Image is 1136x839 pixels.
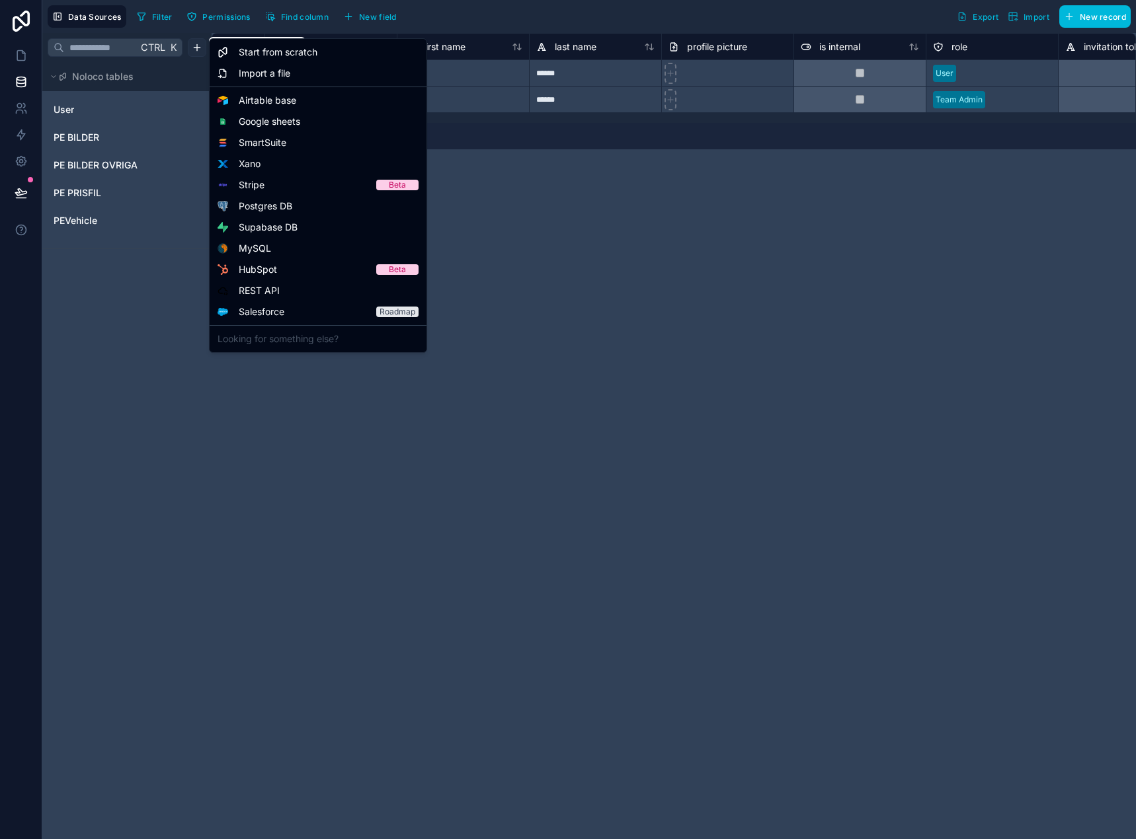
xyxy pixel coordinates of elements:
[239,305,284,318] span: Salesforce
[218,264,227,275] img: HubSpot logo
[212,328,424,349] div: Looking for something else?
[239,284,280,297] span: REST API
[239,94,296,107] span: Airtable base
[218,243,228,254] img: MySQL logo
[239,115,300,128] span: Google sheets
[389,180,406,190] div: Beta
[218,159,228,169] img: Xano logo
[239,200,292,213] span: Postgres DB
[218,308,228,315] img: Salesforce
[218,118,228,126] img: Google sheets logo
[389,264,406,275] div: Beta
[239,157,261,170] span: Xano
[218,201,228,211] img: Postgres logo
[218,137,228,148] img: SmartSuite
[239,136,286,149] span: SmartSuite
[239,178,264,192] span: Stripe
[218,222,228,233] img: Supabase logo
[218,180,228,190] img: Stripe logo
[239,242,271,255] span: MySQL
[239,46,317,59] span: Start from scratch
[218,95,228,106] img: Airtable logo
[239,221,298,234] span: Supabase DB
[380,307,415,317] div: Roadmap
[239,67,290,80] span: Import a file
[218,285,228,296] img: API icon
[239,263,277,276] span: HubSpot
